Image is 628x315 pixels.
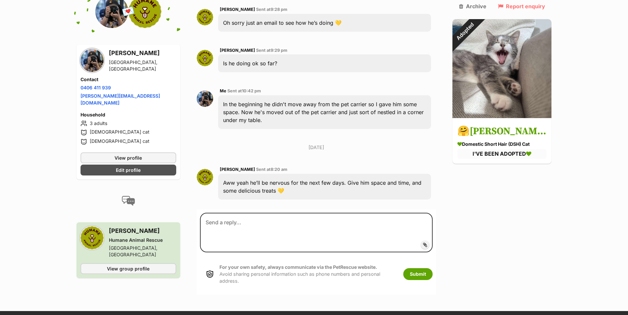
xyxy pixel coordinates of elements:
[218,54,431,72] div: Is he doing ok so far?
[218,174,431,200] div: Aww yeah he’ll be nervous for the next few days. Give him space and time, and some delicious trea...
[109,226,176,236] h3: [PERSON_NAME]
[271,167,287,172] span: 8:20 am
[457,141,546,148] div: Domestic Short Hair (DSH) Cat
[81,138,176,146] li: [DEMOGRAPHIC_DATA] cat
[219,264,397,285] p: Avoid sharing personal information such as phone numbers and personal address.
[81,111,176,118] h4: Household
[219,264,377,270] strong: For your own safety, always communicate via the PetRescue website.
[220,7,255,12] span: [PERSON_NAME]
[197,50,213,66] img: Sarah Crowlekova profile pic
[256,7,287,12] span: Sent at
[81,93,160,106] a: [PERSON_NAME][EMAIL_ADDRESS][DOMAIN_NAME]
[452,19,551,118] img: 🤗Sylvester🤗
[452,113,551,119] a: Adopted
[457,124,546,139] h3: 🤗[PERSON_NAME]🤗
[197,90,213,107] img: Jennifer Truong profile pic
[81,76,176,83] h4: Contact
[256,167,287,172] span: Sent at
[220,167,255,172] span: [PERSON_NAME]
[116,167,141,173] span: Edit profile
[122,196,135,206] img: conversation-icon-4a6f8262b818ee0b60e3300018af0b2d0b884aa5de6e9bcb8d3d4eeb1a70a7c4.svg
[498,3,545,9] a: Report enquiry
[271,48,287,53] span: 9:29 pm
[81,129,176,137] li: [DEMOGRAPHIC_DATA] cat
[197,144,436,151] p: [DATE]
[109,59,176,72] div: [GEOGRAPHIC_DATA], [GEOGRAPHIC_DATA]
[220,88,226,93] span: Me
[121,4,136,18] span: 💌
[81,85,111,90] a: 0406 411 939
[227,88,261,93] span: Sent at
[457,149,546,159] div: I'VE BEEN ADOPTED
[403,268,433,280] button: Submit
[242,88,261,93] span: 10:42 pm
[220,48,255,53] span: [PERSON_NAME]
[197,9,213,25] img: Sarah Crowlekova profile pic
[109,48,176,58] h3: [PERSON_NAME]
[444,10,486,53] div: Adopted
[81,49,104,72] img: Jennifer Truong profile pic
[81,165,176,175] a: Edit profile
[81,152,176,163] a: View profile
[107,265,149,272] span: View group profile
[81,119,176,127] li: 3 adults
[109,245,176,258] div: [GEOGRAPHIC_DATA], [GEOGRAPHIC_DATA]
[452,119,551,164] a: 🤗[PERSON_NAME]🤗 Domestic Short Hair (DSH) Cat I'VE BEEN ADOPTED
[81,226,104,249] img: Humane Animal Rescue profile pic
[271,7,287,12] span: 9:28 pm
[197,169,213,185] img: Sarah Crowlekova profile pic
[218,95,431,129] div: In the beginning he didn't move away from the pet carrier so I gave him some space. Now he's move...
[218,14,431,32] div: Oh sorry just an email to see how he’s doing 💛
[459,3,486,9] a: Archive
[81,263,176,274] a: View group profile
[109,237,176,243] div: Humane Animal Rescue
[256,48,287,53] span: Sent at
[115,154,142,161] span: View profile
